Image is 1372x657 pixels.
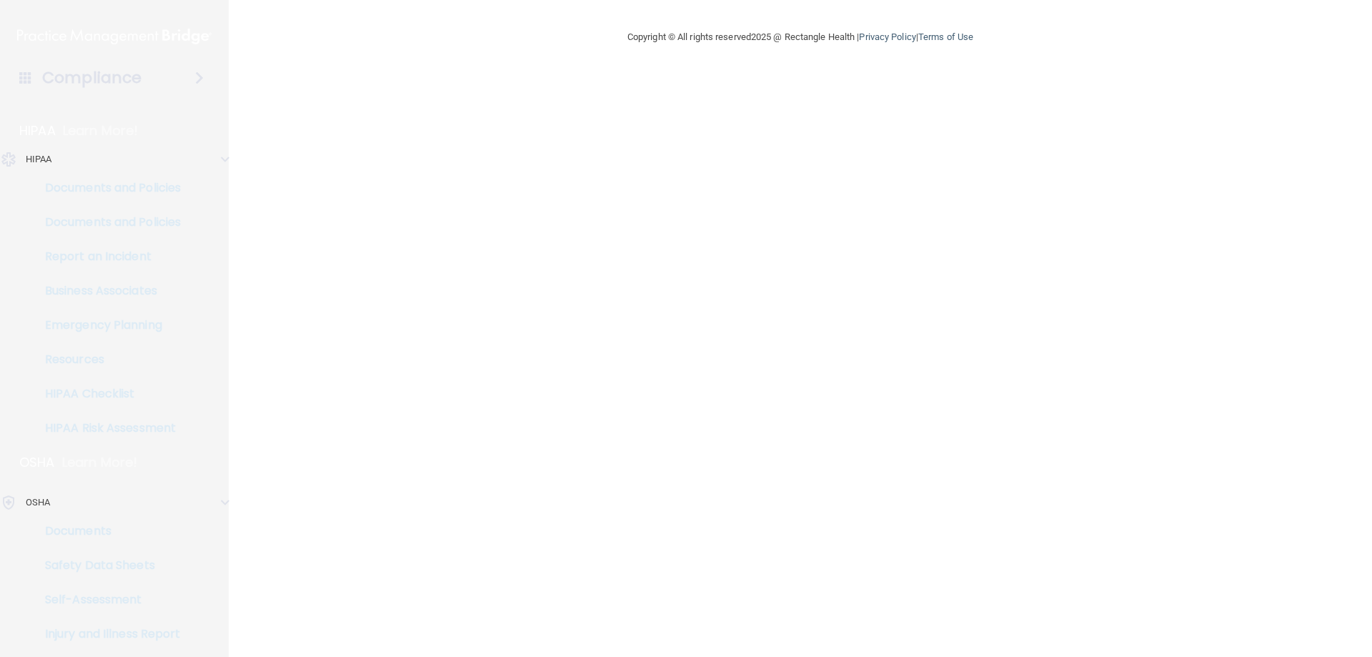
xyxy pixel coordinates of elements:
p: Business Associates [9,284,204,298]
p: Injury and Illness Report [9,627,204,641]
p: Learn More! [63,122,139,139]
p: Learn More! [62,454,138,471]
p: Self-Assessment [9,593,204,607]
p: HIPAA Checklist [9,387,204,401]
p: Emergency Planning [9,318,204,332]
p: OSHA [26,494,50,511]
p: Safety Data Sheets [9,558,204,573]
p: HIPAA [19,122,56,139]
p: HIPAA Risk Assessment [9,421,204,435]
h4: Compliance [42,68,141,88]
p: Resources [9,352,204,367]
a: Terms of Use [918,31,973,42]
a: Privacy Policy [859,31,915,42]
p: OSHA [19,454,55,471]
p: HIPAA [26,151,52,168]
p: Report an Incident [9,250,204,264]
img: PMB logo [17,22,212,51]
div: Copyright © All rights reserved 2025 @ Rectangle Health | | [540,14,1061,60]
p: Documents and Policies [9,215,204,229]
p: Documents [9,524,204,538]
p: Documents and Policies [9,181,204,195]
